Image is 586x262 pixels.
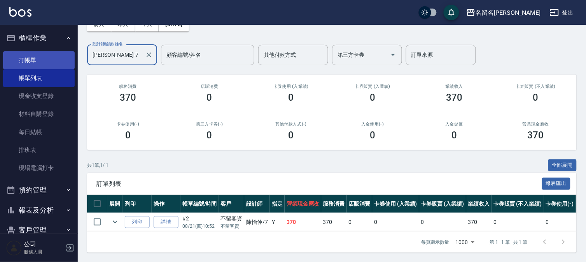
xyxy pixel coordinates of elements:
[207,130,212,141] h3: 0
[544,213,576,231] td: 0
[542,180,571,187] a: 報表匯出
[451,130,457,141] h3: 0
[423,84,486,89] h2: 業績收入
[544,195,576,213] th: 卡券使用(-)
[419,195,466,213] th: 卡券販賣 (入業績)
[120,92,136,103] h3: 370
[347,195,373,213] th: 店販消費
[3,123,75,141] a: 每日結帳
[152,195,180,213] th: 操作
[182,223,217,230] p: 08/21 (四) 10:52
[87,162,108,169] p: 共 1 筆, 1 / 1
[244,213,270,231] td: 陳怡伶 /7
[107,195,123,213] th: 展開
[143,49,154,60] button: Clear
[542,178,571,190] button: 報表匯出
[178,84,241,89] h2: 店販消費
[466,195,492,213] th: 業績收入
[285,195,321,213] th: 營業現金應收
[463,5,544,21] button: 名留名[PERSON_NAME]
[528,130,544,141] h3: 370
[3,159,75,177] a: 現場電腦打卡
[504,84,567,89] h2: 卡券販賣 (不入業績)
[387,49,399,61] button: Open
[3,141,75,159] a: 排班表
[372,213,419,231] td: 0
[9,7,31,17] img: Logo
[492,195,544,213] th: 卡券販賣 (不入業績)
[321,213,347,231] td: 370
[96,84,159,89] h3: 服務消費
[125,130,131,141] h3: 0
[453,232,478,253] div: 1000
[221,215,243,223] div: 不留客資
[3,87,75,105] a: 現金收支登錄
[446,92,462,103] h3: 370
[270,195,285,213] th: 指定
[285,213,321,231] td: 370
[180,195,219,213] th: 帳單編號/時間
[154,216,178,228] a: 詳情
[260,84,323,89] h2: 卡券使用 (入業績)
[219,195,245,213] th: 客戶
[24,248,63,255] p: 服務人員
[289,130,294,141] h3: 0
[372,195,419,213] th: 卡券使用 (入業績)
[24,241,63,248] h5: 公司
[533,92,539,103] h3: 0
[419,213,466,231] td: 0
[444,5,459,20] button: save
[180,213,219,231] td: #2
[3,28,75,48] button: 櫃檯作業
[422,239,450,246] p: 每頁顯示數量
[423,122,486,127] h2: 入金儲值
[207,92,212,103] h3: 0
[3,200,75,220] button: 報表及分析
[547,5,577,20] button: 登出
[492,213,544,231] td: 0
[347,213,373,231] td: 0
[123,195,152,213] th: 列印
[3,220,75,240] button: 客戶管理
[3,51,75,69] a: 打帳單
[125,216,150,228] button: 列印
[490,239,528,246] p: 第 1–1 筆 共 1 筆
[244,195,270,213] th: 設計師
[96,122,159,127] h2: 卡券使用(-)
[93,41,123,47] label: 設計師編號/姓名
[476,8,541,17] div: 名留名[PERSON_NAME]
[341,122,404,127] h2: 入金使用(-)
[466,213,492,231] td: 370
[504,122,567,127] h2: 營業現金應收
[370,92,375,103] h3: 0
[6,240,22,256] img: Person
[548,159,577,171] button: 全部展開
[109,216,121,228] button: expand row
[221,223,243,230] p: 不留客資
[341,84,404,89] h2: 卡券販賣 (入業績)
[3,105,75,123] a: 材料自購登錄
[270,213,285,231] td: Y
[178,122,241,127] h2: 第三方卡券(-)
[3,69,75,87] a: 帳單列表
[289,92,294,103] h3: 0
[260,122,323,127] h2: 其他付款方式(-)
[3,180,75,200] button: 預約管理
[370,130,375,141] h3: 0
[321,195,347,213] th: 服務消費
[96,180,542,188] span: 訂單列表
